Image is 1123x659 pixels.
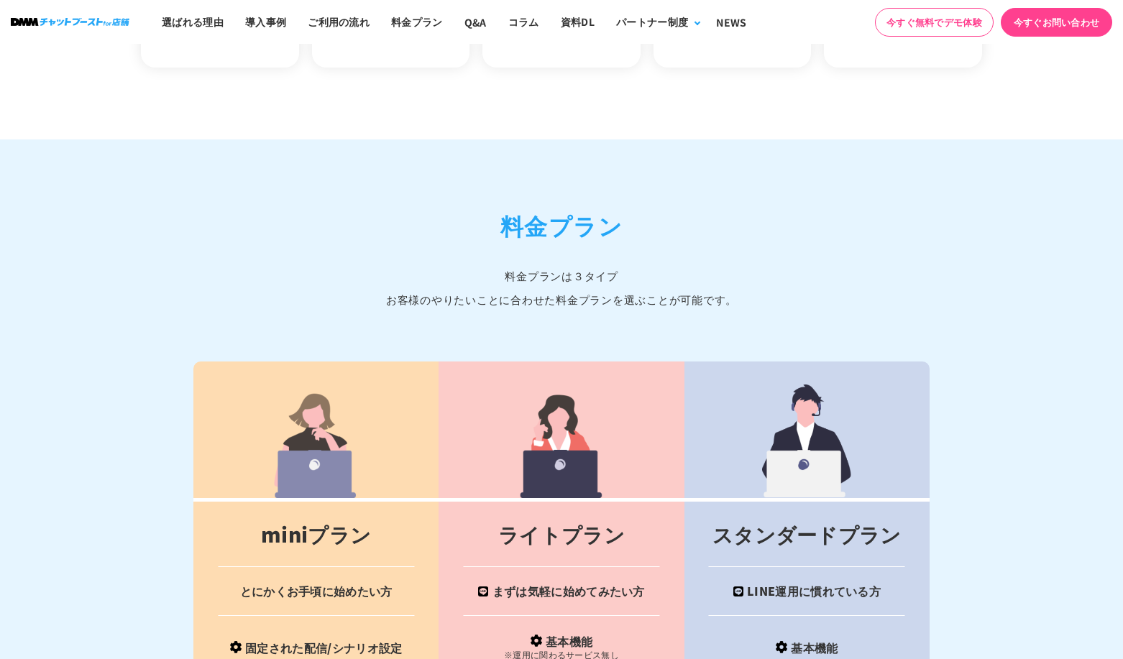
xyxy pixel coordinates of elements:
[439,500,684,567] td: ライトプラン
[11,18,129,26] img: ロゴ
[193,567,439,616] td: とにかくお手頃に始めたい方
[193,264,930,311] p: 料金プランは３タイプ お客様のやりたいことに合わせた料金プランを選ぶことが可能です。
[684,567,930,616] td: LINE運用に慣れている方
[875,8,994,37] a: 今すぐ無料でデモ体験
[684,500,930,567] td: スタンダードプラン
[439,567,684,616] td: まずは気軽に始めてみたい方
[193,500,439,567] td: miniプラン
[1001,8,1112,37] a: 今すぐお問い合わせ
[193,208,930,242] h2: 料金プラン
[616,14,688,29] div: パートナー制度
